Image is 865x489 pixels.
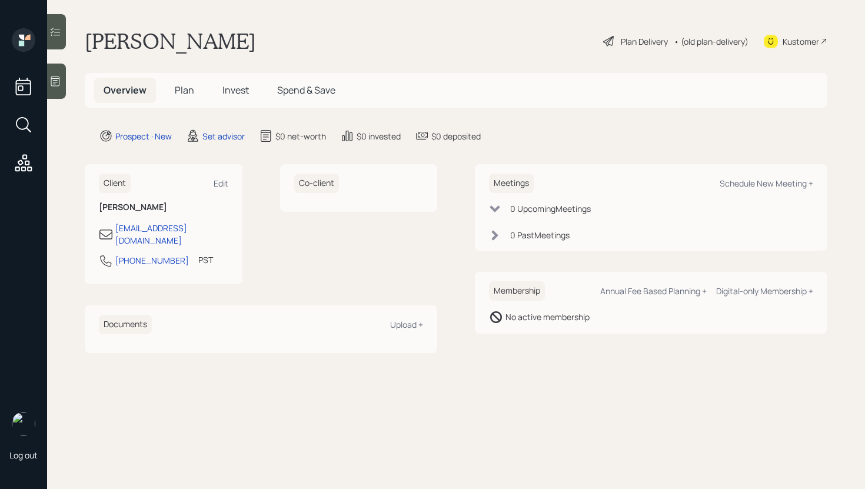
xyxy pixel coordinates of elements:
[277,84,335,97] span: Spend & Save
[674,35,748,48] div: • (old plan-delivery)
[390,319,423,330] div: Upload +
[489,174,534,193] h6: Meetings
[783,35,819,48] div: Kustomer
[85,28,256,54] h1: [PERSON_NAME]
[489,281,545,301] h6: Membership
[104,84,147,97] span: Overview
[600,285,707,297] div: Annual Fee Based Planning +
[115,222,228,247] div: [EMAIL_ADDRESS][DOMAIN_NAME]
[716,285,813,297] div: Digital-only Membership +
[510,202,591,215] div: 0 Upcoming Meeting s
[99,174,131,193] h6: Client
[9,450,38,461] div: Log out
[115,254,189,267] div: [PHONE_NUMBER]
[357,130,401,142] div: $0 invested
[275,130,326,142] div: $0 net-worth
[720,178,813,189] div: Schedule New Meeting +
[505,311,590,323] div: No active membership
[621,35,668,48] div: Plan Delivery
[294,174,339,193] h6: Co-client
[431,130,481,142] div: $0 deposited
[214,178,228,189] div: Edit
[510,229,570,241] div: 0 Past Meeting s
[198,254,213,266] div: PST
[99,202,228,212] h6: [PERSON_NAME]
[99,315,152,334] h6: Documents
[12,412,35,435] img: retirable_logo.png
[175,84,194,97] span: Plan
[202,130,245,142] div: Set advisor
[222,84,249,97] span: Invest
[115,130,172,142] div: Prospect · New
